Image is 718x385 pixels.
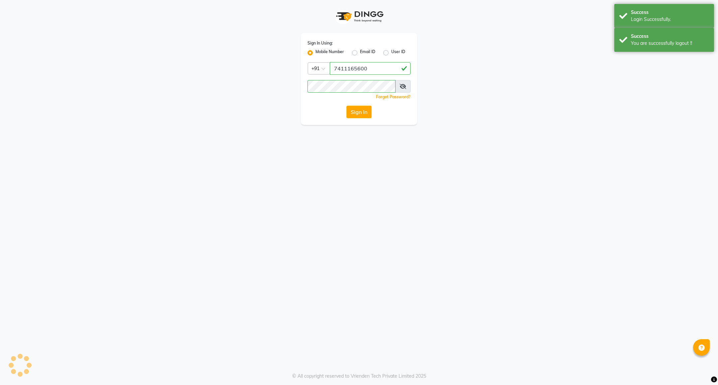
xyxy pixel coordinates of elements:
a: Forgot Password? [376,94,411,99]
input: Username [307,80,396,93]
label: Mobile Number [315,49,344,57]
img: logo1.svg [332,7,386,26]
label: User ID [391,49,405,57]
div: Success [631,9,709,16]
div: Success [631,33,709,40]
div: You are successfully logout !! [631,40,709,47]
iframe: chat widget [690,358,711,378]
label: Sign In Using: [307,40,333,46]
input: Username [330,62,411,75]
label: Email ID [360,49,375,57]
button: Sign In [346,106,372,118]
div: Login Successfully. [631,16,709,23]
